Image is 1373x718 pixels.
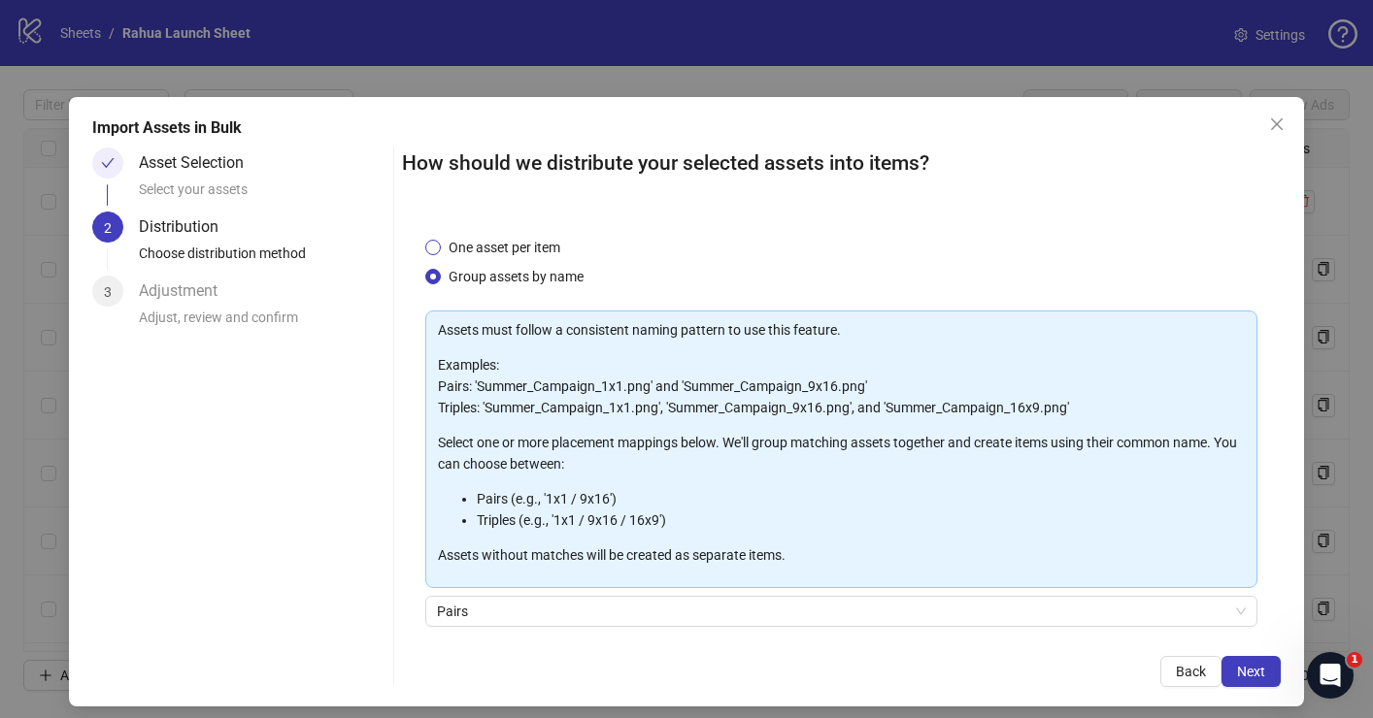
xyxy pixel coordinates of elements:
[1307,652,1354,699] iframe: Intercom live chat
[437,597,1247,626] span: Pairs
[139,307,385,340] div: Adjust, review and confirm
[438,432,1246,474] p: Select one or more placement mappings below. We'll group matching assets together and create item...
[438,319,1246,341] p: Assets must follow a consistent naming pattern to use this feature.
[438,354,1246,418] p: Examples: Pairs: 'Summer_Campaign_1x1.png' and 'Summer_Campaign_9x16.png' Triples: 'Summer_Campai...
[1347,652,1362,668] span: 1
[402,147,1282,179] h2: How should we distribute your selected assets into items?
[104,220,112,236] span: 2
[1237,664,1265,679] span: Next
[139,147,259,179] div: Asset Selection
[104,284,112,300] span: 3
[441,266,591,287] span: Group assets by name
[1222,656,1281,687] button: Next
[139,276,233,307] div: Adjustment
[1269,116,1285,132] span: close
[1176,664,1206,679] span: Back
[139,243,385,276] div: Choose distribution method
[477,488,1246,509] li: Pairs (e.g., '1x1 / 9x16')
[1261,109,1292,140] button: Close
[139,179,385,212] div: Select your assets
[438,544,1246,566] p: Assets without matches will be created as separate items.
[139,212,234,243] div: Distribution
[1160,656,1222,687] button: Back
[101,156,115,170] span: check
[477,509,1246,531] li: Triples (e.g., '1x1 / 9x16 / 16x9')
[92,116,1282,140] div: Import Assets in Bulk
[441,237,568,258] span: One asset per item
